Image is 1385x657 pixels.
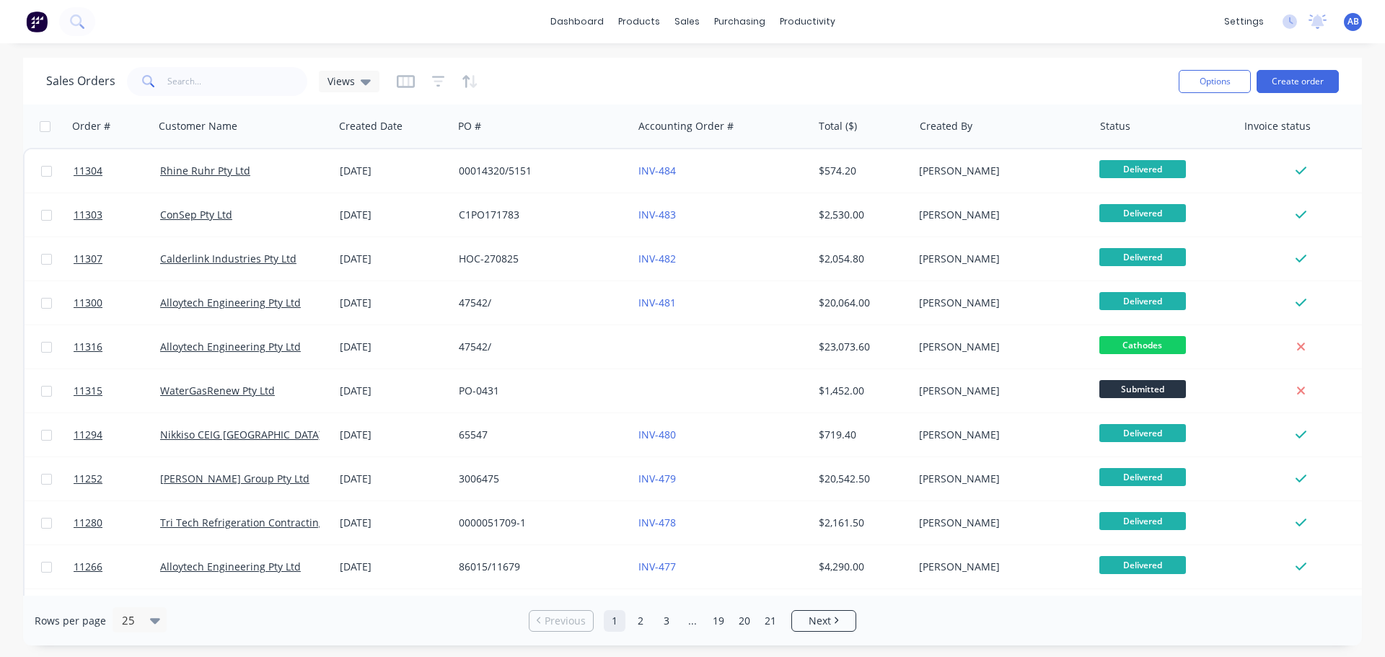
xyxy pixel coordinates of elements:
a: Previous page [529,614,593,628]
button: Create order [1257,70,1339,93]
a: INV-480 [638,428,676,441]
div: Status [1100,119,1130,133]
a: 11304 [74,149,160,193]
a: 11315 [74,369,160,413]
a: INV-481 [638,296,676,309]
a: [PERSON_NAME] Group Pty Ltd [160,472,309,485]
a: 11300 [74,281,160,325]
a: WaterGasRenew Pty Ltd [160,384,275,397]
a: 11261 [74,589,160,632]
h1: Sales Orders [46,74,115,88]
div: [PERSON_NAME] [919,252,1079,266]
span: Delivered [1099,424,1186,442]
a: Rhine Ruhr Pty Ltd [160,164,250,177]
span: 11307 [74,252,102,266]
a: Page 20 [734,610,755,632]
a: 11280 [74,501,160,544]
span: Delivered [1099,292,1186,310]
a: 11252 [74,457,160,501]
span: 11266 [74,560,102,574]
a: Page 3 [656,610,677,632]
a: INV-477 [638,560,676,573]
div: $20,064.00 [819,296,903,310]
div: [PERSON_NAME] [919,516,1079,530]
ul: Pagination [523,610,862,632]
a: ConSep Pty Ltd [160,208,232,221]
span: Cathodes [1099,336,1186,354]
div: [PERSON_NAME] [919,164,1079,178]
div: Total ($) [819,119,857,133]
span: Rows per page [35,614,106,628]
a: INV-482 [638,252,676,265]
div: $719.40 [819,428,903,442]
div: $23,073.60 [819,340,903,354]
div: 47542/ [459,296,619,310]
div: settings [1217,11,1271,32]
span: Views [327,74,355,89]
div: Created Date [339,119,403,133]
div: [PERSON_NAME] [919,340,1079,354]
span: Submitted [1099,380,1186,398]
span: 11303 [74,208,102,222]
div: $2,161.50 [819,516,903,530]
div: [PERSON_NAME] [919,428,1079,442]
span: 11315 [74,384,102,398]
div: 65547 [459,428,619,442]
div: sales [667,11,707,32]
div: 86015/11679 [459,560,619,574]
input: Search... [167,67,308,96]
div: Created By [920,119,972,133]
div: [DATE] [340,340,447,354]
span: Next [809,614,831,628]
div: [DATE] [340,252,447,266]
div: [DATE] [340,516,447,530]
div: [DATE] [340,164,447,178]
a: INV-484 [638,164,676,177]
a: 11303 [74,193,160,237]
div: purchasing [707,11,773,32]
div: [DATE] [340,296,447,310]
div: [PERSON_NAME] [919,208,1079,222]
a: Calderlink Industries Pty Ltd [160,252,296,265]
a: Jump forward [682,610,703,632]
div: PO # [458,119,481,133]
div: [DATE] [340,384,447,398]
a: Page 1 is your current page [604,610,625,632]
div: [PERSON_NAME] [919,384,1079,398]
a: Alloytech Engineering Pty Ltd [160,340,301,353]
a: 11294 [74,413,160,457]
span: Previous [545,614,586,628]
div: Customer Name [159,119,237,133]
span: 11304 [74,164,102,178]
a: INV-478 [638,516,676,529]
span: 11300 [74,296,102,310]
div: $2,530.00 [819,208,903,222]
div: $2,054.80 [819,252,903,266]
span: 11316 [74,340,102,354]
div: 0000051709-1 [459,516,619,530]
div: HOC-270825 [459,252,619,266]
span: Delivered [1099,248,1186,266]
div: Accounting Order # [638,119,734,133]
span: Delivered [1099,160,1186,178]
div: [DATE] [340,428,447,442]
a: INV-483 [638,208,676,221]
a: Alloytech Engineering Pty Ltd [160,296,301,309]
a: 11316 [74,325,160,369]
div: $4,290.00 [819,560,903,574]
div: Order # [72,119,110,133]
span: 11294 [74,428,102,442]
a: Alloytech Engineering Pty Ltd [160,560,301,573]
div: 47542/ [459,340,619,354]
a: Page 2 [630,610,651,632]
div: 3006475 [459,472,619,486]
div: [PERSON_NAME] [919,472,1079,486]
a: Tri Tech Refrigeration Contracting & Engineering [160,516,396,529]
div: 00014320/5151 [459,164,619,178]
a: Page 21 [760,610,781,632]
div: $574.20 [819,164,903,178]
a: Page 19 [708,610,729,632]
a: INV-479 [638,472,676,485]
div: $1,452.00 [819,384,903,398]
div: [PERSON_NAME] [919,560,1079,574]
